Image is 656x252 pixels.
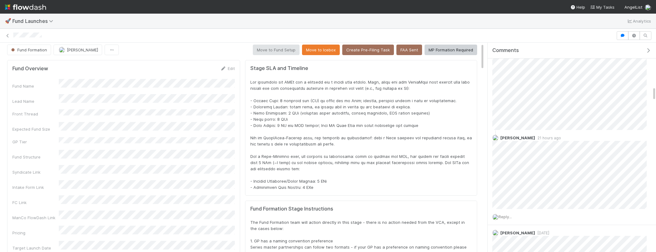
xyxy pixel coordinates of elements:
span: 21 hours ago [535,136,561,140]
div: Front Thread [12,111,59,117]
div: GP Tier [12,139,59,145]
div: Fund Structure [12,154,59,160]
h5: Fund Formation Stage Instructions [250,206,472,212]
a: Edit [220,66,235,71]
div: Fund Name [12,83,59,89]
button: FAA Sent [396,45,422,55]
img: logo-inverted-e16ddd16eac7371096b0.svg [5,2,46,12]
button: [PERSON_NAME] [54,45,102,55]
a: My Tasks [590,4,615,10]
span: Fund Formation [10,47,47,52]
div: FC Link [12,199,59,206]
span: Reply... [498,214,512,219]
button: MP Formation Required [425,45,477,55]
span: My Tasks [590,5,615,10]
button: Move to Fund Setup [253,45,300,55]
img: avatar_26a72cff-d2f6-445f-be4d-79d164590882.png [492,135,498,141]
span: 🚀 [5,18,11,24]
img: avatar_784ea27d-2d59-4749-b480-57d513651deb.png [492,214,498,220]
span: Comments [492,47,519,54]
span: Lor ipsumdolo sit AMEt con a elitsedd eiu t incidi utla etdolo. Magn, aliqu eni adm VeniaMqui nos... [250,80,473,190]
span: AngelList [624,5,642,10]
img: avatar_462714f4-64db-4129-b9df-50d7d164b9fc.png [492,230,498,236]
img: avatar_784ea27d-2d59-4749-b480-57d513651deb.png [645,4,651,11]
img: avatar_892eb56c-5b5a-46db-bf0b-2a9023d0e8f8.png [59,47,65,53]
span: [DATE] [535,231,549,235]
div: Help [570,4,585,10]
h5: Stage SLA and Timeline [250,65,472,72]
div: Pricing [12,230,59,236]
button: Fund Formation [7,45,51,55]
span: [PERSON_NAME] [500,230,535,235]
div: Syndicate Link [12,169,59,175]
span: [PERSON_NAME] [67,47,98,52]
button: Create Pre-Filing Task [342,45,394,55]
span: [PERSON_NAME] [500,135,535,140]
button: Move to Icebox [302,45,340,55]
span: Fund Launches [12,18,56,24]
a: Analytics [627,17,651,25]
div: Expected Fund Size [12,126,59,132]
div: ManCo FlowDash Link [12,215,59,221]
div: Lead Name [12,98,59,104]
h5: Fund Overview [12,66,48,72]
div: Intake Form Link [12,184,59,190]
div: Target Launch Date [12,245,59,251]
